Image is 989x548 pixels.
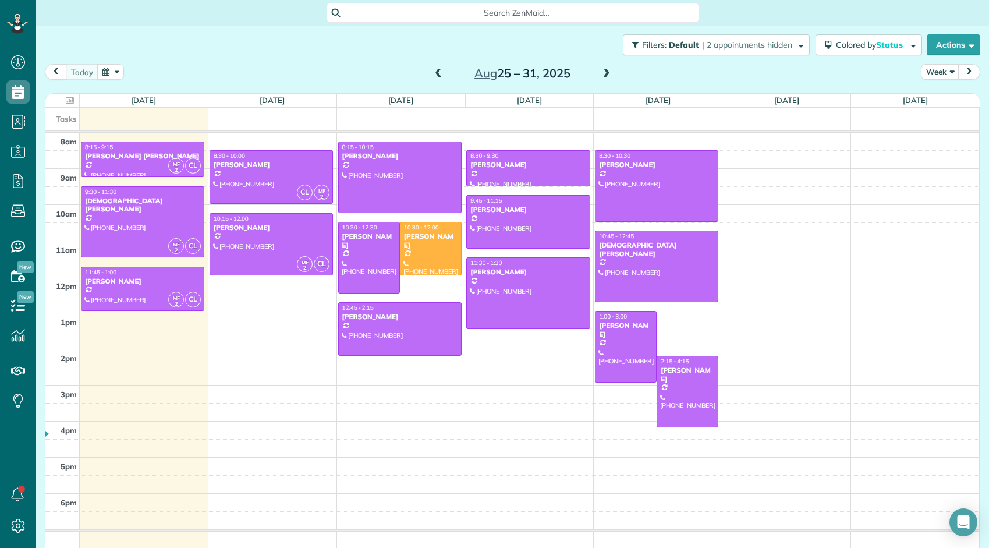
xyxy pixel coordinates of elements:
[260,96,285,105] a: [DATE]
[927,34,980,55] button: Actions
[661,358,689,365] span: 2:15 - 4:15
[17,261,34,273] span: New
[342,304,374,312] span: 12:45 - 2:15
[318,188,325,194] span: MF
[660,366,715,383] div: [PERSON_NAME]
[173,241,180,248] span: MF
[470,259,502,267] span: 11:30 - 1:30
[876,40,905,50] span: Status
[302,259,309,266] span: MF
[61,462,77,471] span: 5pm
[61,137,77,146] span: 8am
[949,508,977,536] div: Open Intercom Messenger
[470,268,586,276] div: [PERSON_NAME]
[45,64,67,80] button: prev
[342,313,458,321] div: [PERSON_NAME]
[56,281,77,291] span: 12pm
[599,232,634,240] span: 10:45 - 12:45
[61,317,77,327] span: 1pm
[185,292,201,307] span: CL
[56,209,77,218] span: 10am
[173,295,180,301] span: MF
[470,206,586,214] div: [PERSON_NAME]
[214,215,249,222] span: 10:15 - 12:00
[61,173,77,182] span: 9am
[297,185,313,200] span: CL
[474,66,497,80] span: Aug
[470,197,502,204] span: 9:45 - 11:15
[17,291,34,303] span: New
[836,40,907,50] span: Colored by
[297,263,312,274] small: 2
[598,161,715,169] div: [PERSON_NAME]
[342,152,458,160] div: [PERSON_NAME]
[958,64,980,80] button: next
[84,277,201,285] div: [PERSON_NAME]
[61,426,77,435] span: 4pm
[598,241,715,258] div: [DEMOGRAPHIC_DATA][PERSON_NAME]
[169,165,183,176] small: 2
[185,158,201,174] span: CL
[132,96,157,105] a: [DATE]
[85,188,116,196] span: 9:30 - 11:30
[816,34,922,55] button: Colored byStatus
[85,268,116,276] span: 11:45 - 1:00
[85,143,113,151] span: 8:15 - 9:15
[342,224,377,231] span: 10:30 - 12:30
[388,96,413,105] a: [DATE]
[617,34,810,55] a: Filters: Default | 2 appointments hidden
[702,40,792,50] span: | 2 appointments hidden
[61,390,77,399] span: 3pm
[314,256,329,272] span: CL
[61,498,77,507] span: 6pm
[173,161,180,167] span: MF
[642,40,667,50] span: Filters:
[213,224,329,232] div: [PERSON_NAME]
[669,40,700,50] span: Default
[56,114,77,123] span: Tasks
[66,64,98,80] button: today
[517,96,542,105] a: [DATE]
[470,161,586,169] div: [PERSON_NAME]
[774,96,799,105] a: [DATE]
[84,197,201,214] div: [DEMOGRAPHIC_DATA][PERSON_NAME]
[169,299,183,310] small: 2
[214,152,245,160] span: 8:30 - 10:00
[342,143,374,151] span: 8:15 - 10:15
[185,238,201,254] span: CL
[623,34,810,55] button: Filters: Default | 2 appointments hidden
[61,353,77,363] span: 2pm
[169,245,183,256] small: 2
[903,96,928,105] a: [DATE]
[404,224,439,231] span: 10:30 - 12:00
[314,192,329,203] small: 2
[599,152,630,160] span: 8:30 - 10:30
[403,232,458,249] div: [PERSON_NAME]
[84,152,201,160] div: [PERSON_NAME] [PERSON_NAME]
[449,67,595,80] h2: 25 – 31, 2025
[599,313,627,320] span: 1:00 - 3:00
[342,232,396,249] div: [PERSON_NAME]
[598,321,653,338] div: [PERSON_NAME]
[56,245,77,254] span: 11am
[470,152,498,160] span: 8:30 - 9:30
[921,64,959,80] button: Week
[213,161,329,169] div: [PERSON_NAME]
[646,96,671,105] a: [DATE]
